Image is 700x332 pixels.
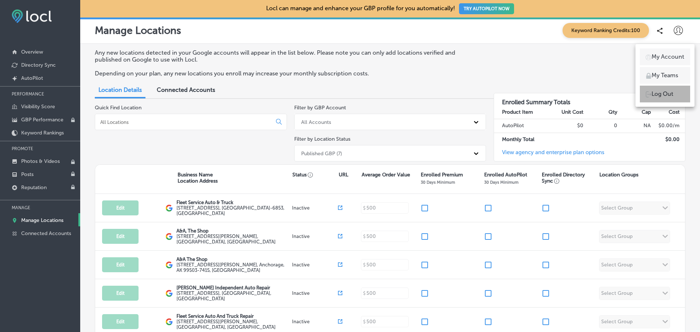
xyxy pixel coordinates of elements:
[21,62,56,68] p: Directory Sync
[459,3,514,14] button: TRY AUTOPILOT NOW
[21,75,43,81] p: AutoPilot
[21,217,63,223] p: Manage Locations
[640,48,690,65] a: My Account
[640,67,690,84] a: My Teams
[21,103,55,110] p: Visibility Score
[640,86,690,102] a: Log Out
[21,130,64,136] p: Keyword Rankings
[21,117,63,123] p: GBP Performance
[652,71,678,80] p: My Teams
[21,184,47,191] p: Reputation
[21,158,60,164] p: Photos & Videos
[12,9,52,23] img: fda3e92497d09a02dc62c9cd864e3231.png
[21,49,43,55] p: Overview
[21,171,34,177] p: Posts
[652,90,673,98] p: Log Out
[21,230,71,237] p: Connected Accounts
[652,52,684,61] p: My Account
